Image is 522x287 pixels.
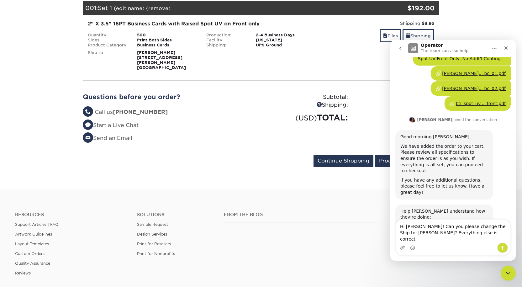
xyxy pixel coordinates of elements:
div: TOTAL: [261,112,353,124]
div: $192.00 [380,3,435,13]
a: Send an Email [83,135,132,141]
span: files [383,33,388,38]
a: Design Services [137,232,167,237]
div: [US_STATE] [251,38,320,43]
div: Subtotal: [261,93,353,101]
div: Production: [202,33,251,38]
input: Proceed to Checkout [375,155,440,167]
a: (remove) [146,5,171,11]
a: Artwork Guidelines [15,232,52,237]
div: $192.00 [353,93,444,101]
div: $8.96 [353,101,444,109]
li: Call us [83,108,256,116]
div: 2" X 3.5" 16PT Business Cards with Raised Spot UV on Front only [88,20,316,28]
div: $200.96 [353,112,444,124]
div: UPS Ground [251,43,320,48]
input: Continue Shopping [314,155,373,167]
strong: [PERSON_NAME] [STREET_ADDRESS][PERSON_NAME] [GEOGRAPHIC_DATA] [137,50,186,70]
strong: $8.96 [422,21,434,26]
div: Ship to: [83,50,133,70]
div: Shipping: [202,43,251,48]
div: Sides: [83,38,133,43]
a: Print for Nonprofits [137,251,175,256]
strong: [PHONE_NUMBER] [113,109,168,115]
div: Shipping: [325,20,435,26]
iframe: Intercom live chat [390,40,516,261]
div: Print Both Sides [132,38,202,43]
div: 001: [83,1,380,15]
a: Start a Live Chat [83,122,139,128]
a: Files [380,29,401,42]
a: Sample Request [137,222,168,227]
a: Layout Templates [15,242,49,246]
div: 500 [132,33,202,38]
a: (edit name) [114,5,145,11]
a: Quality Assurance [15,261,50,266]
span: Set 1 [98,4,112,11]
h4: Solutions [137,212,215,217]
div: Quantity: [83,33,133,38]
a: Print for Resellers [137,242,171,246]
div: Business Cards [132,43,202,48]
div: Product Category: [83,43,133,48]
h4: Resources [15,212,128,217]
div: Facility: [202,38,251,43]
a: Custom Orders [15,251,45,256]
div: Shipping: [261,101,353,109]
a: Support Articles | FAQ [15,222,59,227]
iframe: Intercom live chat [501,266,516,281]
h2: Questions before you order? [83,93,256,101]
h4: From the Blog [224,212,377,217]
small: (USD) [295,114,317,122]
div: 2-4 Business Days [251,33,320,38]
a: Shipping [403,29,434,42]
span: shipping [406,33,410,38]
